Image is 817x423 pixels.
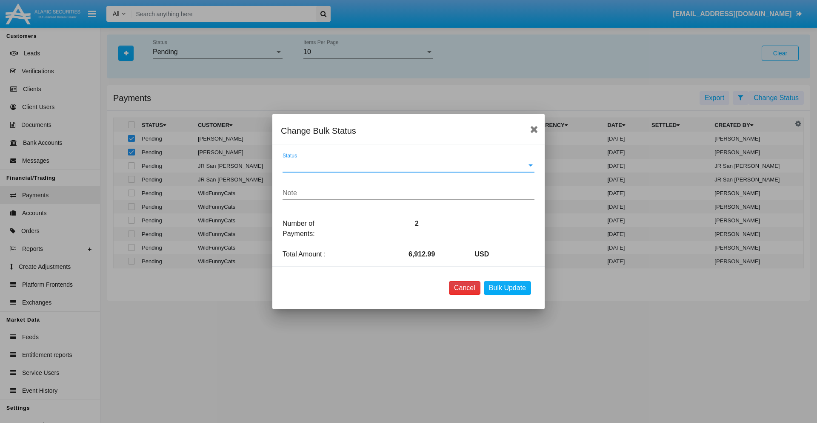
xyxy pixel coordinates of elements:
p: Number of Payments: [276,219,343,239]
span: Status [283,161,527,169]
button: Cancel [449,281,480,295]
div: Change Bulk Status [281,124,536,138]
p: USD [475,249,541,259]
button: Bulk Update [484,281,531,295]
p: 6,912.99 [408,249,475,259]
p: Total Amount : [276,249,343,259]
p: 2 [408,219,475,229]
